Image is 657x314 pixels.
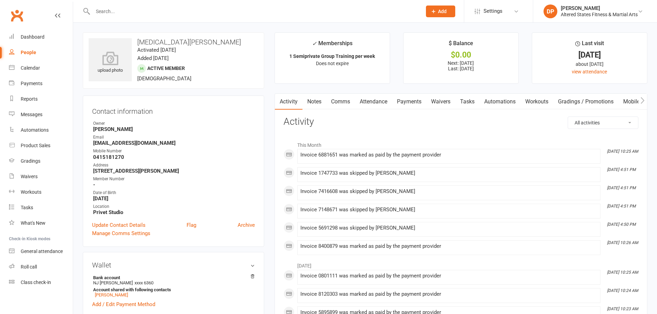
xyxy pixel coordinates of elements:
[607,222,636,227] i: [DATE] 4:50 PM
[93,195,255,202] strong: [DATE]
[607,288,638,293] i: [DATE] 10:24 AM
[21,34,44,40] div: Dashboard
[95,292,128,297] a: [PERSON_NAME]
[93,209,255,215] strong: Privet Studio
[283,138,638,149] li: This Month
[275,94,302,110] a: Activity
[93,148,255,154] div: Mobile Number
[9,138,73,153] a: Product Sales
[607,204,636,209] i: [DATE] 4:51 PM
[300,189,597,194] div: Invoice 7416608 was skipped by [PERSON_NAME]
[21,127,49,133] div: Automations
[300,243,597,249] div: Invoice 8400879 was marked as paid by the payment provider
[21,81,42,86] div: Payments
[283,117,638,127] h3: Activity
[607,185,636,190] i: [DATE] 4:51 PM
[92,300,155,308] a: Add / Edit Payment Method
[326,94,355,110] a: Comms
[21,158,40,164] div: Gradings
[455,94,479,110] a: Tasks
[479,94,520,110] a: Automations
[538,60,641,68] div: about [DATE]
[607,167,636,172] i: [DATE] 4:51 PM
[484,3,502,19] span: Settings
[89,38,258,46] h3: [MEDICAL_DATA][PERSON_NAME]
[607,270,638,275] i: [DATE] 10:25 AM
[93,182,255,188] strong: -
[9,91,73,107] a: Reports
[426,6,455,17] button: Add
[147,65,185,71] span: Active member
[9,259,73,275] a: Roll call
[410,60,512,71] p: Next: [DATE] Last: [DATE]
[300,291,597,297] div: Invoice 8120303 was marked as paid by the payment provider
[300,152,597,158] div: Invoice 6881651 was marked as paid by the payment provider
[300,225,597,231] div: Invoice 5691298 was skipped by [PERSON_NAME]
[92,221,146,229] a: Update Contact Details
[21,189,41,195] div: Workouts
[93,162,255,169] div: Address
[9,169,73,184] a: Waivers
[21,112,42,117] div: Messages
[575,39,604,51] div: Last visit
[137,47,176,53] time: Activated [DATE]
[93,154,255,160] strong: 0415181270
[300,207,597,213] div: Invoice 7148671 was skipped by [PERSON_NAME]
[21,264,37,270] div: Roll call
[520,94,553,110] a: Workouts
[93,176,255,182] div: Member Number
[137,55,169,61] time: Added [DATE]
[238,221,255,229] a: Archive
[9,244,73,259] a: General attendance kiosk mode
[9,184,73,200] a: Workouts
[93,140,255,146] strong: [EMAIL_ADDRESS][DOMAIN_NAME]
[392,94,426,110] a: Payments
[300,170,597,176] div: Invoice 1747733 was skipped by [PERSON_NAME]
[21,65,40,71] div: Calendar
[553,94,618,110] a: Gradings / Promotions
[561,5,638,11] div: [PERSON_NAME]
[618,94,656,110] a: Mobile App
[302,94,326,110] a: Notes
[9,29,73,45] a: Dashboard
[410,51,512,59] div: $0.00
[312,39,352,52] div: Memberships
[9,60,73,76] a: Calendar
[9,275,73,290] a: Class kiosk mode
[544,4,557,18] div: DP
[93,168,255,174] strong: [STREET_ADDRESS][PERSON_NAME]
[8,7,26,24] a: Clubworx
[93,203,255,210] div: Location
[283,259,638,270] li: [DATE]
[91,7,417,16] input: Search...
[9,200,73,215] a: Tasks
[92,274,255,298] li: NJ [PERSON_NAME]
[300,273,597,279] div: Invoice 0801111 was marked as paid by the payment provider
[21,50,36,55] div: People
[93,190,255,196] div: Date of Birth
[607,149,638,154] i: [DATE] 10:25 AM
[9,215,73,231] a: What's New
[538,51,641,59] div: [DATE]
[135,280,153,285] span: xxxx 6360
[21,96,38,102] div: Reports
[21,174,38,179] div: Waivers
[92,229,150,237] a: Manage Comms Settings
[21,280,51,285] div: Class check-in
[93,134,255,141] div: Email
[9,122,73,138] a: Automations
[449,39,473,51] div: $ Balance
[607,306,638,311] i: [DATE] 10:23 AM
[21,205,33,210] div: Tasks
[93,126,255,132] strong: [PERSON_NAME]
[9,153,73,169] a: Gradings
[93,120,255,127] div: Owner
[92,105,255,115] h3: Contact information
[561,11,638,18] div: Altered States Fitness & Martial Arts
[187,221,196,229] a: Flag
[438,9,447,14] span: Add
[93,287,251,292] strong: Account shared with following contacts
[355,94,392,110] a: Attendance
[289,53,375,59] strong: 1 Semiprivate Group Training per week
[607,240,638,245] i: [DATE] 10:26 AM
